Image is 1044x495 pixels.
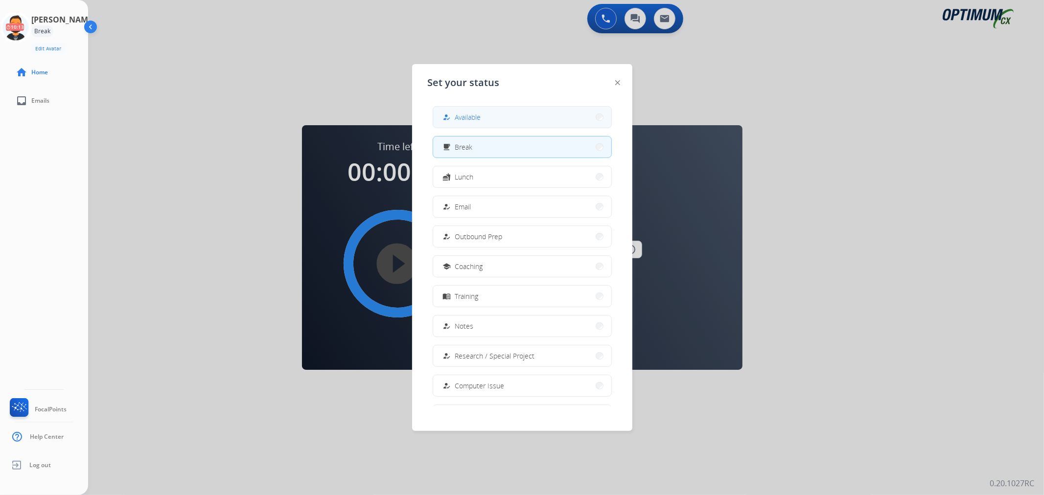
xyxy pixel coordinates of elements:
button: Coaching [433,256,611,277]
span: Outbound Prep [455,231,503,242]
span: Research / Special Project [455,351,535,361]
span: Computer Issue [455,381,505,391]
button: Email [433,196,611,217]
h3: [PERSON_NAME] [31,14,95,25]
mat-icon: how_to_reg [442,382,451,390]
span: Training [455,291,479,301]
span: Coaching [455,261,483,271]
button: Edit Avatar [31,43,65,54]
mat-icon: fastfood [442,173,451,181]
mat-icon: how_to_reg [442,352,451,360]
button: Break [433,136,611,157]
button: Outbound Prep [433,226,611,247]
span: Help Center [30,433,64,441]
mat-icon: how_to_reg [442,232,451,241]
button: Notes [433,315,611,337]
span: Emails [31,97,49,105]
span: FocalPoints [35,405,67,413]
span: Break [455,142,473,152]
a: FocalPoints [8,398,67,421]
span: Available [455,112,481,122]
span: Lunch [455,172,474,182]
mat-icon: how_to_reg [442,322,451,330]
mat-icon: free_breakfast [442,143,451,151]
mat-icon: how_to_reg [442,202,451,211]
mat-icon: how_to_reg [442,113,451,121]
span: Notes [455,321,474,331]
mat-icon: school [442,262,451,270]
span: Log out [29,461,51,469]
p: 0.20.1027RC [990,477,1034,489]
button: Research / Special Project [433,345,611,366]
button: Available [433,107,611,128]
button: Lunch [433,166,611,187]
div: Break [31,25,53,37]
span: Set your status [428,76,500,90]
button: Training [433,286,611,307]
button: Internet Issue [433,405,611,426]
button: Computer Issue [433,375,611,396]
mat-icon: menu_book [442,292,451,300]
span: Home [31,68,48,76]
span: Email [455,202,471,212]
mat-icon: inbox [16,95,27,107]
mat-icon: home [16,67,27,78]
img: close-button [615,80,620,85]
